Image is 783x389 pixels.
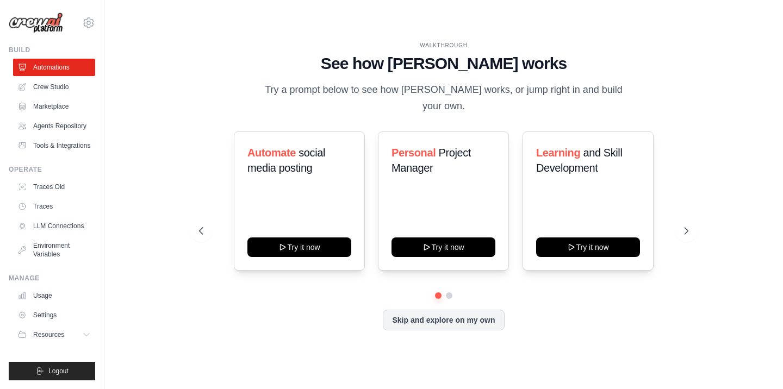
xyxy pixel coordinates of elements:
[13,306,95,324] a: Settings
[13,78,95,96] a: Crew Studio
[13,287,95,304] a: Usage
[391,147,436,159] span: Personal
[33,330,64,339] span: Resources
[536,147,622,174] span: and Skill Development
[13,137,95,154] a: Tools & Integrations
[199,41,688,49] div: WALKTHROUGH
[261,82,626,114] p: Try a prompt below to see how [PERSON_NAME] works, or jump right in and build your own.
[536,237,640,257] button: Try it now
[199,54,688,73] h1: See how [PERSON_NAME] works
[13,217,95,235] a: LLM Connections
[247,237,351,257] button: Try it now
[13,178,95,196] a: Traces Old
[13,59,95,76] a: Automations
[48,367,69,375] span: Logout
[9,46,95,54] div: Build
[391,237,495,257] button: Try it now
[13,237,95,263] a: Environment Variables
[9,12,63,34] img: Logo
[391,147,471,174] span: Project Manager
[247,147,325,174] span: social media posting
[9,274,95,283] div: Manage
[9,362,95,380] button: Logout
[13,98,95,115] a: Marketplace
[729,337,783,389] iframe: Chat Widget
[13,117,95,135] a: Agents Repository
[383,310,504,330] button: Skip and explore on my own
[13,326,95,343] button: Resources
[536,147,580,159] span: Learning
[9,165,95,174] div: Operate
[13,198,95,215] a: Traces
[247,147,296,159] span: Automate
